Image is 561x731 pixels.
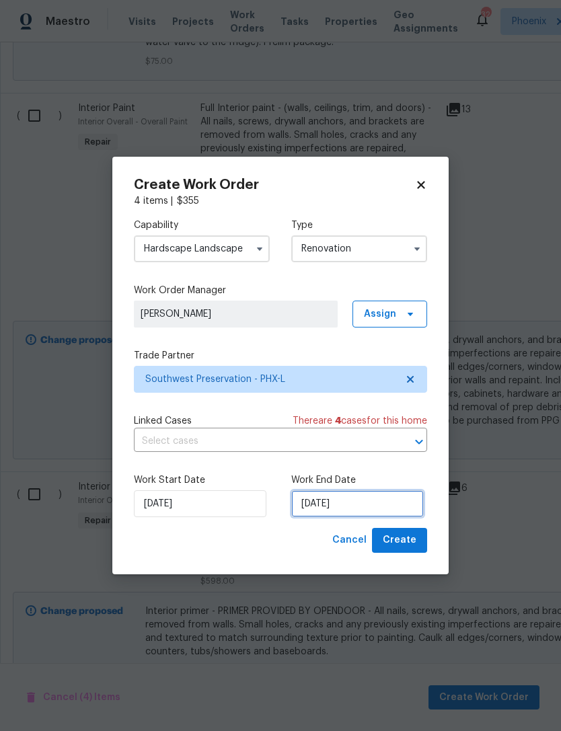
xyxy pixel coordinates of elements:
button: Open [410,432,428,451]
div: 4 items | [134,194,427,208]
button: Create [372,528,427,553]
input: M/D/YYYY [291,490,424,517]
span: [PERSON_NAME] [141,307,331,321]
span: $ 355 [177,196,199,206]
label: Type [291,219,427,232]
span: Create [383,532,416,549]
span: Southwest Preservation - PHX-L [145,373,396,386]
label: Work End Date [291,473,427,487]
h2: Create Work Order [134,178,415,192]
button: Cancel [327,528,372,553]
span: There are case s for this home [293,414,427,428]
span: Cancel [332,532,367,549]
button: Show options [252,241,268,257]
label: Capability [134,219,270,232]
input: Select... [134,235,270,262]
label: Trade Partner [134,349,427,362]
span: Assign [364,307,396,321]
input: Select... [291,235,427,262]
span: Linked Cases [134,414,192,428]
label: Work Start Date [134,473,270,487]
input: Select cases [134,431,389,452]
button: Show options [409,241,425,257]
label: Work Order Manager [134,284,427,297]
span: 4 [335,416,341,426]
input: M/D/YYYY [134,490,266,517]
